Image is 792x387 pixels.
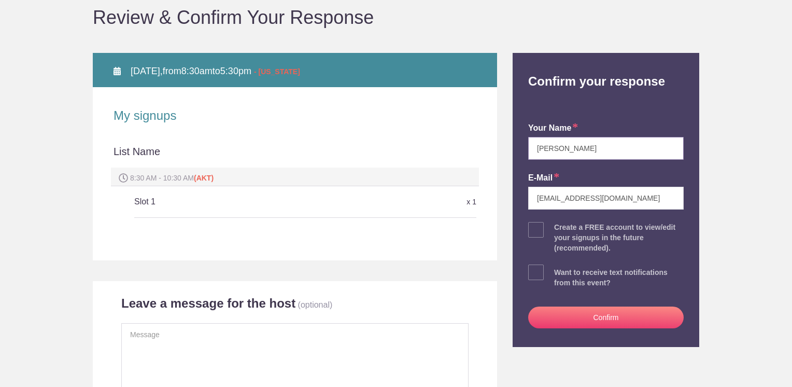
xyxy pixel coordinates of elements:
[114,108,476,123] h2: My signups
[119,173,128,183] img: Spot time
[134,191,362,212] h5: Slot 1
[528,187,684,210] input: e.g. julie@gmail.com
[298,300,333,309] p: (optional)
[194,174,214,182] span: (AKT)
[528,137,684,160] input: e.g. Julie Farrell
[528,122,578,134] label: your name
[111,168,479,186] div: 8:30 AM - 10:30 AM
[554,222,684,253] div: Create a FREE account to view/edit your signups in the future (recommended).
[362,193,476,211] div: x 1
[114,67,121,75] img: Calendar alt
[93,8,699,27] h1: Review & Confirm Your Response
[121,296,295,311] h2: Leave a message for the host
[131,66,300,76] span: from to
[181,66,213,76] span: 8:30am
[114,144,476,168] div: List Name
[254,67,300,76] span: - [US_STATE]
[554,267,684,288] div: Want to receive text notifications from this event?
[528,307,684,328] button: Confirm
[528,172,559,184] label: E-mail
[520,53,691,89] h2: Confirm your response
[220,66,251,76] span: 5:30pm
[131,66,163,76] span: [DATE],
